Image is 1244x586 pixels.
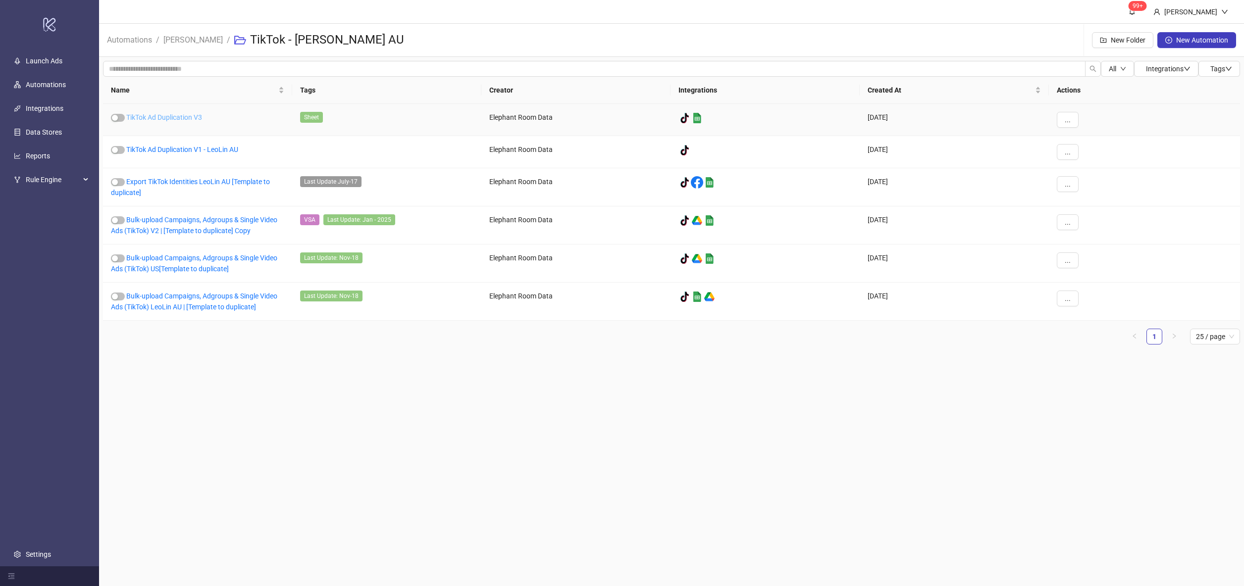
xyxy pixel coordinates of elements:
a: Settings [26,550,51,558]
div: Elephant Room Data [481,136,671,168]
button: ... [1057,176,1079,192]
th: Actions [1049,77,1240,104]
a: 1 [1147,329,1162,344]
span: Rule Engine [26,170,80,190]
a: Bulk-upload Campaigns, Adgroups & Single Video Ads (TikTok) US[Template to duplicate] [111,254,277,273]
span: ... [1065,116,1071,124]
a: Data Stores [26,128,62,136]
span: folder-add [1100,37,1107,44]
span: ... [1065,180,1071,188]
span: menu-fold [8,573,15,580]
span: All [1109,65,1116,73]
button: Alldown [1101,61,1134,77]
button: left [1127,329,1142,344]
span: down [1225,65,1232,72]
button: ... [1057,112,1079,128]
div: [PERSON_NAME] [1160,6,1221,17]
span: Sheet [300,112,323,123]
span: ... [1065,256,1071,264]
a: Integrations [26,104,63,112]
a: Automations [26,81,66,89]
div: Page Size [1190,329,1240,344]
span: Created At [868,85,1033,96]
li: Next Page [1166,329,1182,344]
span: fork [14,176,21,183]
div: Elephant Room Data [481,283,671,321]
li: / [227,24,230,56]
span: right [1171,333,1177,339]
div: [DATE] [860,168,1049,206]
span: Name [111,85,276,96]
th: Name [103,77,292,104]
span: ... [1065,294,1071,302]
a: Bulk-upload Campaigns, Adgroups & Single Video Ads (TikTok) V2 | [Template to duplicate] Copy [111,216,277,235]
div: [DATE] [860,104,1049,136]
span: ... [1065,218,1071,226]
a: [PERSON_NAME] [161,34,225,45]
span: down [1221,8,1228,15]
span: search [1089,65,1096,72]
li: Previous Page [1127,329,1142,344]
span: Integrations [1146,65,1191,73]
span: New Folder [1111,36,1145,44]
button: New Folder [1092,32,1153,48]
span: Tags [1210,65,1232,73]
sup: 1556 [1129,1,1147,11]
button: ... [1057,291,1079,306]
div: Elephant Room Data [481,104,671,136]
button: Tagsdown [1198,61,1240,77]
a: Automations [105,34,154,45]
li: 1 [1146,329,1162,344]
div: [DATE] [860,244,1049,283]
h3: TikTok - [PERSON_NAME] AU [250,32,404,48]
div: [DATE] [860,206,1049,244]
button: New Automation [1157,32,1236,48]
div: Elephant Room Data [481,206,671,244]
span: Last Update: Nov-18 [300,252,363,263]
th: Creator [481,77,671,104]
div: [DATE] [860,136,1049,168]
a: Bulk-upload Campaigns, Adgroups & Single Video Ads (TikTok) LeoLin AU | [Template to duplicate] [111,292,277,311]
div: [DATE] [860,283,1049,321]
span: bell [1129,8,1136,15]
span: Last Update July-17 [300,176,362,187]
a: Reports [26,152,50,160]
span: down [1120,66,1126,72]
span: user [1153,8,1160,15]
th: Tags [292,77,481,104]
span: down [1184,65,1191,72]
span: Last Update: Jan - 2025 [323,214,395,225]
span: Last Update: Nov-18 [300,291,363,301]
span: plus-circle [1165,37,1172,44]
button: ... [1057,252,1079,268]
th: Integrations [671,77,860,104]
a: Launch Ads [26,57,62,65]
button: Integrationsdown [1134,61,1198,77]
a: TikTok Ad Duplication V1 - LeoLin AU [126,146,238,153]
span: folder-open [234,34,246,46]
th: Created At [860,77,1049,104]
span: ... [1065,148,1071,156]
span: VSA [300,214,319,225]
button: right [1166,329,1182,344]
span: 25 / page [1196,329,1234,344]
li: / [156,24,159,56]
button: ... [1057,144,1079,160]
a: Export TikTok Identities LeoLin AU [Template to duplicate] [111,178,270,196]
a: TikTok Ad Duplication V3 [126,113,202,121]
div: Elephant Room Data [481,168,671,206]
button: ... [1057,214,1079,230]
span: New Automation [1176,36,1228,44]
span: left [1132,333,1138,339]
div: Elephant Room Data [481,244,671,283]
